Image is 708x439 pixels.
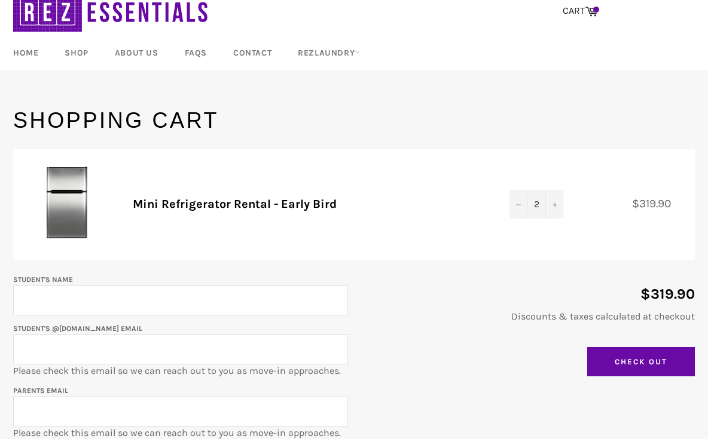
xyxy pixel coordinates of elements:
button: Increase quantity [545,190,563,219]
a: Contact [221,35,283,70]
p: Please check this email so we can reach out to you as move-in approaches. [13,321,348,377]
label: Parents email [13,386,68,395]
h1: Shopping Cart [13,106,695,136]
label: Student's @[DOMAIN_NAME] email [13,324,142,333]
img: Mini Refrigerator Rental - Early Bird [31,167,103,238]
p: Discounts & taxes calculated at checkout [360,310,695,323]
p: $319.90 [360,284,695,304]
a: Mini Refrigerator Rental - Early Bird [133,197,337,211]
a: About Us [103,35,170,70]
button: Decrease quantity [509,190,527,219]
input: Check Out [587,347,695,377]
a: FAQs [173,35,219,70]
label: Student's Name [13,275,73,284]
a: RezLaundry [286,35,372,70]
span: $319.90 [632,197,683,210]
a: Shop [53,35,100,70]
a: Home [1,35,50,70]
